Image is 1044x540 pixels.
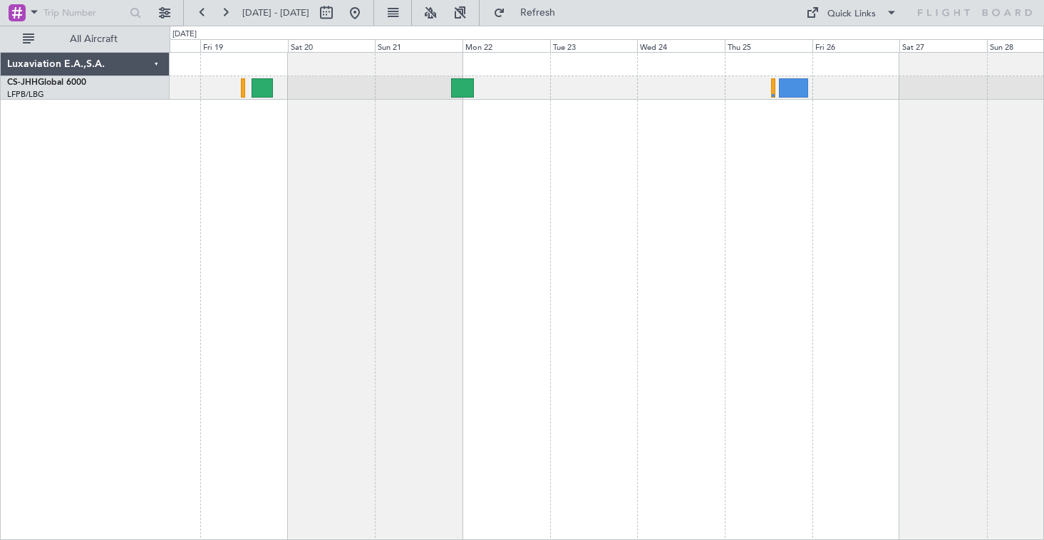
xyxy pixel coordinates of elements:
button: All Aircraft [16,28,155,51]
div: Fri 19 [200,39,288,52]
span: [DATE] - [DATE] [242,6,309,19]
div: Sun 21 [375,39,462,52]
a: CS-JHHGlobal 6000 [7,78,86,87]
div: Wed 24 [637,39,725,52]
div: Tue 23 [550,39,638,52]
a: LFPB/LBG [7,89,44,100]
div: Thu 25 [725,39,812,52]
button: Refresh [487,1,572,24]
div: Sat 20 [288,39,376,52]
div: [DATE] [172,28,197,41]
button: Quick Links [799,1,904,24]
div: Sat 27 [899,39,987,52]
div: Mon 22 [462,39,550,52]
div: Quick Links [827,7,876,21]
span: All Aircraft [37,34,150,44]
div: Fri 26 [812,39,900,52]
span: CS-JHH [7,78,38,87]
span: Refresh [508,8,568,18]
input: Trip Number [43,2,125,24]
